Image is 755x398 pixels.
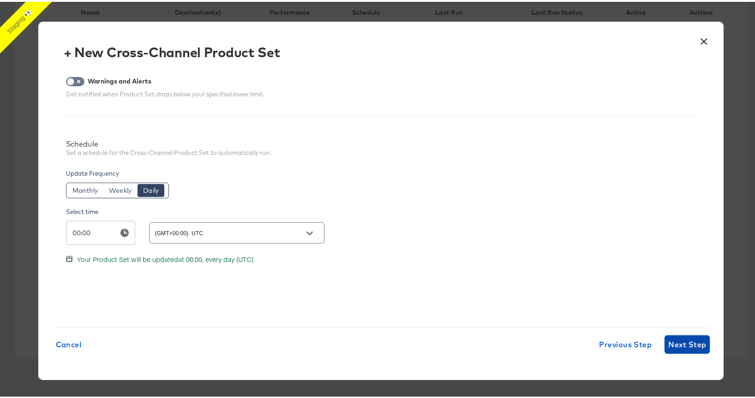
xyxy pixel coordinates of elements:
[66,137,271,147] div: Schedule
[77,253,255,262] span: Your Product Set will be updated at 00:00, every day (UTC).
[599,336,652,349] span: Previous Step
[109,184,132,193] span: Weekly
[665,333,710,352] button: Next Step
[64,43,281,58] div: + New Cross-Channel Product Set
[668,336,706,349] span: Next Step
[88,76,151,83] div: Warnings and Alerts
[595,333,655,352] button: Previous Step
[66,206,324,214] div: Select time
[56,336,82,349] span: Cancel
[695,29,712,46] button: ×
[303,225,317,238] button: Open
[138,182,164,195] button: Daily
[67,182,103,195] button: Monthly
[66,167,696,243] div: Update Frequency
[72,184,98,193] span: Monthly
[103,182,137,195] button: Weekly
[143,184,159,193] span: Daily
[52,333,85,352] button: Cancel
[66,88,264,97] div: Get notified when Product Set drops below your specified lower limit.
[66,147,271,155] div: Set a schedule for the Cross-Channel Product Set to automatically run.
